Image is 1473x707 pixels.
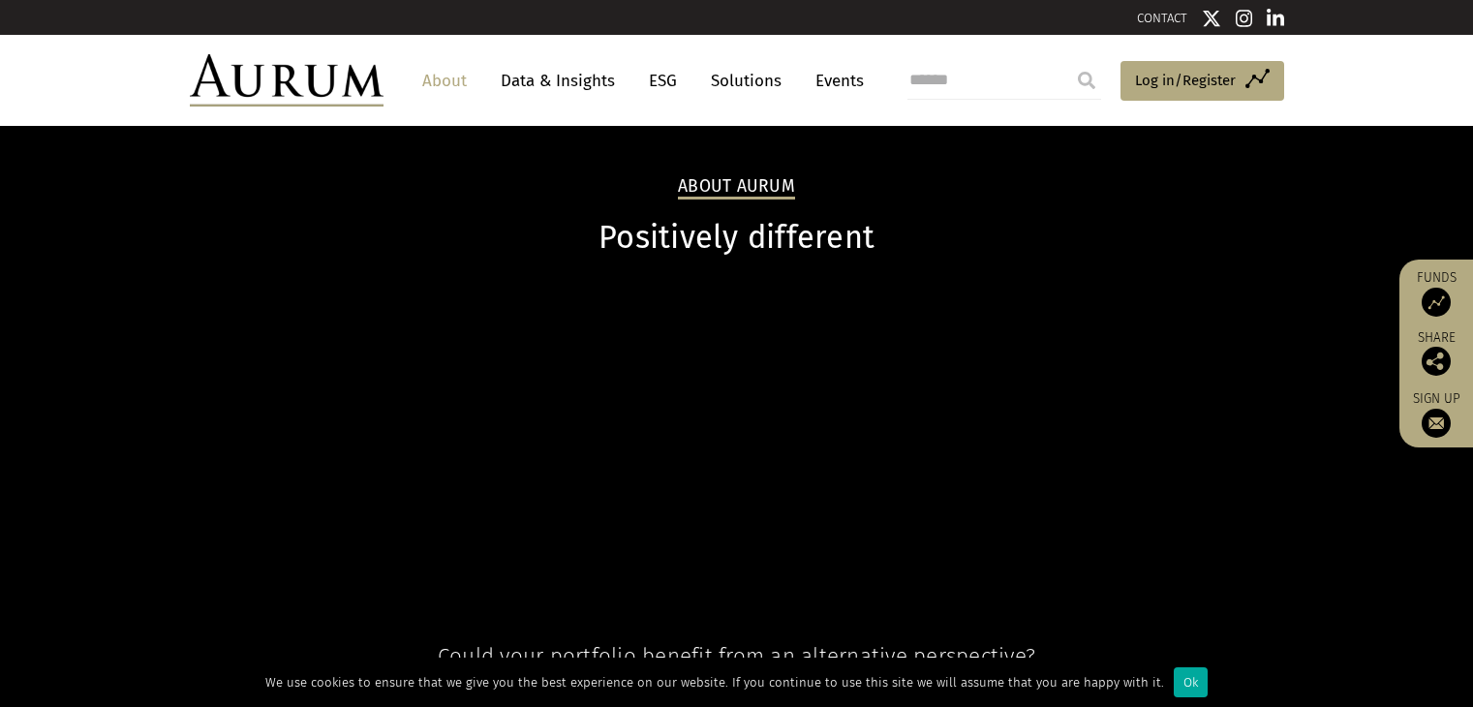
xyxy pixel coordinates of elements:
[1422,288,1451,317] img: Access Funds
[701,63,791,99] a: Solutions
[639,63,687,99] a: ESG
[190,54,384,107] img: Aurum
[413,63,476,99] a: About
[491,63,625,99] a: Data & Insights
[1135,69,1236,92] span: Log in/Register
[1409,390,1463,438] a: Sign up
[1422,409,1451,438] img: Sign up to our newsletter
[1174,667,1208,697] div: Ok
[1267,9,1284,28] img: Linkedin icon
[1202,9,1221,28] img: Twitter icon
[190,643,1284,669] h4: Could your portfolio benefit from an alternative perspective?
[1067,61,1106,100] input: Submit
[1236,9,1253,28] img: Instagram icon
[1120,61,1284,102] a: Log in/Register
[1409,269,1463,317] a: Funds
[1422,347,1451,376] img: Share this post
[190,219,1284,257] h1: Positively different
[1137,11,1187,25] a: CONTACT
[806,63,864,99] a: Events
[1409,331,1463,376] div: Share
[678,176,795,200] h2: About Aurum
